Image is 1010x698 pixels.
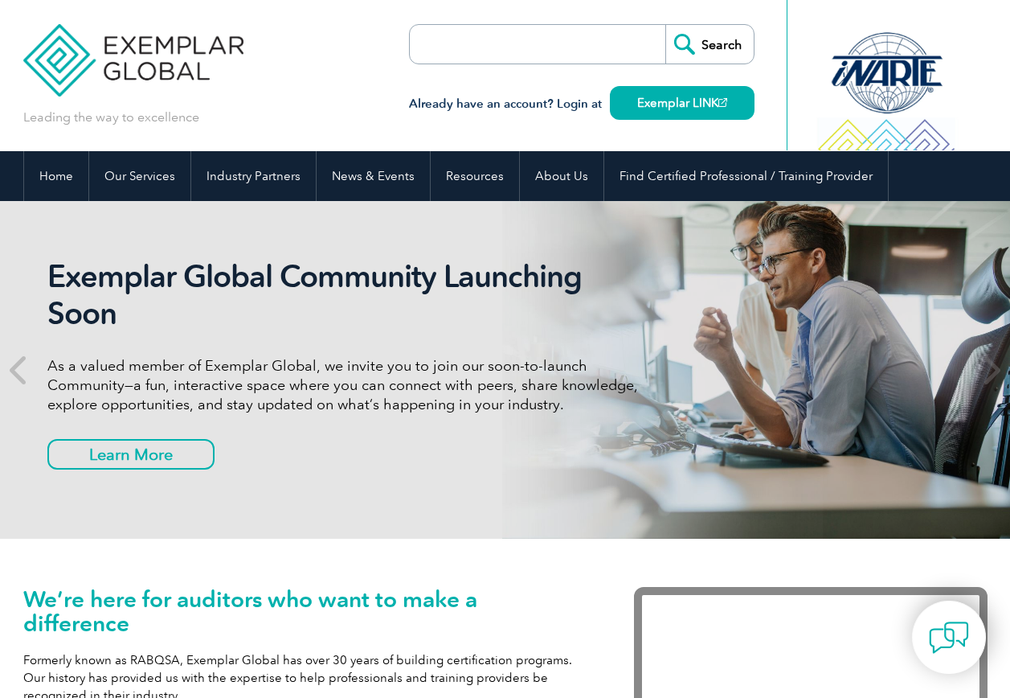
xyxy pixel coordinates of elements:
[610,86,754,120] a: Exemplar LINK
[431,151,519,201] a: Resources
[191,151,316,201] a: Industry Partners
[317,151,430,201] a: News & Events
[665,25,754,64] input: Search
[23,109,199,126] p: Leading the way to excellence
[520,151,603,201] a: About Us
[409,94,754,114] h3: Already have an account? Login at
[23,587,586,635] h1: We’re here for auditors who want to make a difference
[24,151,88,201] a: Home
[47,356,650,414] p: As a valued member of Exemplar Global, we invite you to join our soon-to-launch Community—a fun, ...
[929,618,969,658] img: contact-chat.png
[89,151,190,201] a: Our Services
[604,151,888,201] a: Find Certified Professional / Training Provider
[47,258,650,332] h2: Exemplar Global Community Launching Soon
[47,439,215,470] a: Learn More
[718,98,727,107] img: open_square.png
